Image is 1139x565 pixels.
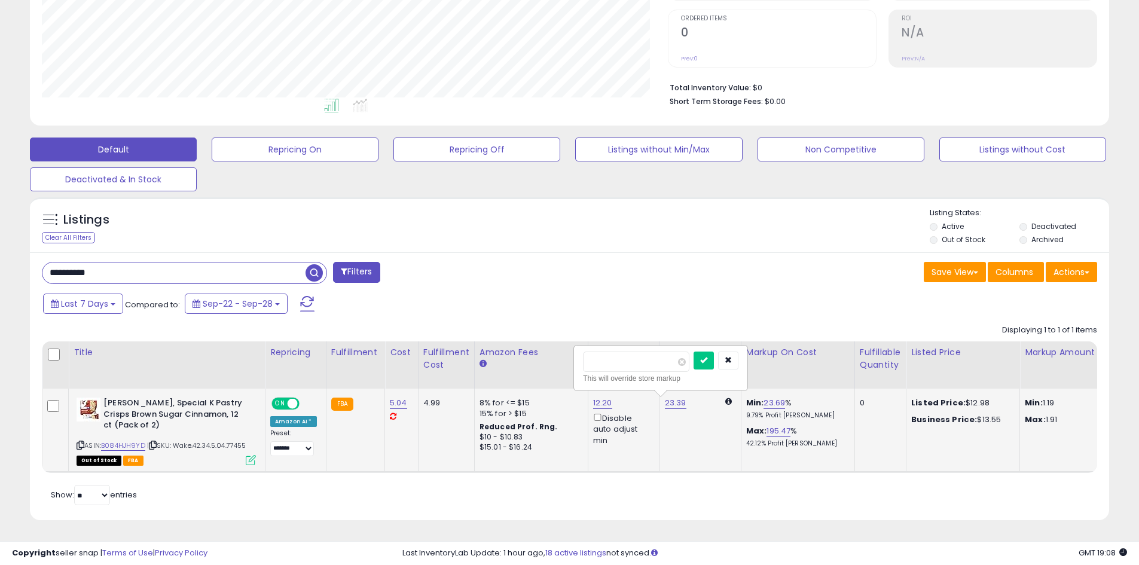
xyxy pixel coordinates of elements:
[575,138,742,161] button: Listings without Min/Max
[911,414,1010,425] div: $13.55
[12,547,56,558] strong: Copyright
[725,398,732,405] i: Calculated using Dynamic Max Price.
[593,397,612,409] a: 12.20
[767,425,790,437] a: 195.47
[988,262,1044,282] button: Columns
[996,266,1033,278] span: Columns
[390,397,407,409] a: 5.04
[902,16,1097,22] span: ROI
[902,55,925,62] small: Prev: N/A
[746,439,845,448] p: 42.12% Profit [PERSON_NAME]
[930,207,1109,219] p: Listing States:
[480,408,579,419] div: 15% for > $15
[746,346,850,359] div: Markup on Cost
[480,398,579,408] div: 8% for <= $15
[758,138,924,161] button: Non Competitive
[43,294,123,314] button: Last 7 Days
[924,262,986,282] button: Save View
[77,456,121,466] span: All listings that are currently out of stock and unavailable for purchase on Amazon
[741,341,854,389] th: The percentage added to the cost of goods (COGS) that forms the calculator for Min & Max prices.
[270,416,317,427] div: Amazon AI *
[670,96,763,106] b: Short Term Storage Fees:
[30,167,197,191] button: Deactivated & In Stock
[203,298,273,310] span: Sep-22 - Sep-28
[1025,346,1128,359] div: Markup Amount
[147,441,246,450] span: | SKU: Wake.42.34.5.04.77455
[63,212,109,228] h5: Listings
[103,398,249,434] b: [PERSON_NAME], Special K Pastry Crisps Brown Sugar Cinnamon, 12 ct (Pack of 2)
[1025,397,1043,408] strong: Min:
[1025,398,1124,408] p: 1.19
[1046,262,1097,282] button: Actions
[42,232,95,243] div: Clear All Filters
[270,429,317,456] div: Preset:
[1031,221,1076,231] label: Deactivated
[125,299,180,310] span: Compared to:
[681,26,876,42] h2: 0
[746,425,767,436] b: Max:
[746,411,845,420] p: 9.79% Profit [PERSON_NAME]
[480,359,487,369] small: Amazon Fees.
[102,547,153,558] a: Terms of Use
[155,547,207,558] a: Privacy Policy
[480,442,579,453] div: $15.01 - $16.24
[298,399,317,409] span: OFF
[911,414,977,425] b: Business Price:
[423,346,469,371] div: Fulfillment Cost
[583,372,738,384] div: This will override store markup
[74,346,260,359] div: Title
[764,397,785,409] a: 23.69
[1025,414,1124,425] p: 1.91
[746,397,764,408] b: Min:
[860,346,901,371] div: Fulfillable Quantity
[939,138,1106,161] button: Listings without Cost
[333,262,380,283] button: Filters
[942,221,964,231] label: Active
[942,234,985,245] label: Out of Stock
[911,346,1015,359] div: Listed Price
[30,138,197,161] button: Default
[765,96,786,107] span: $0.00
[480,422,558,432] b: Reduced Prof. Rng.
[61,298,108,310] span: Last 7 Days
[101,441,145,451] a: B084HJH9YD
[746,398,845,420] div: %
[393,138,560,161] button: Repricing Off
[402,548,1127,559] div: Last InventoryLab Update: 1 hour ago, not synced.
[670,80,1088,94] li: $0
[746,426,845,448] div: %
[423,398,465,408] div: 4.99
[273,399,288,409] span: ON
[185,294,288,314] button: Sep-22 - Sep-28
[860,398,897,408] div: 0
[480,432,579,442] div: $10 - $10.83
[212,138,378,161] button: Repricing On
[331,346,380,359] div: Fulfillment
[665,397,686,409] a: 23.39
[593,411,651,446] div: Disable auto adjust min
[12,548,207,559] div: seller snap | |
[390,346,413,359] div: Cost
[902,26,1097,42] h2: N/A
[681,55,698,62] small: Prev: 0
[77,398,256,464] div: ASIN:
[77,398,100,422] img: 41iLGCKRglL._SL40_.jpg
[911,397,966,408] b: Listed Price:
[1002,325,1097,336] div: Displaying 1 to 1 of 1 items
[911,398,1010,408] div: $12.98
[1079,547,1127,558] span: 2025-10-6 19:08 GMT
[1031,234,1064,245] label: Archived
[270,346,321,359] div: Repricing
[1025,414,1046,425] strong: Max:
[123,456,143,466] span: FBA
[545,547,606,558] a: 18 active listings
[480,346,583,359] div: Amazon Fees
[681,16,876,22] span: Ordered Items
[331,398,353,411] small: FBA
[670,83,751,93] b: Total Inventory Value:
[51,489,137,500] span: Show: entries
